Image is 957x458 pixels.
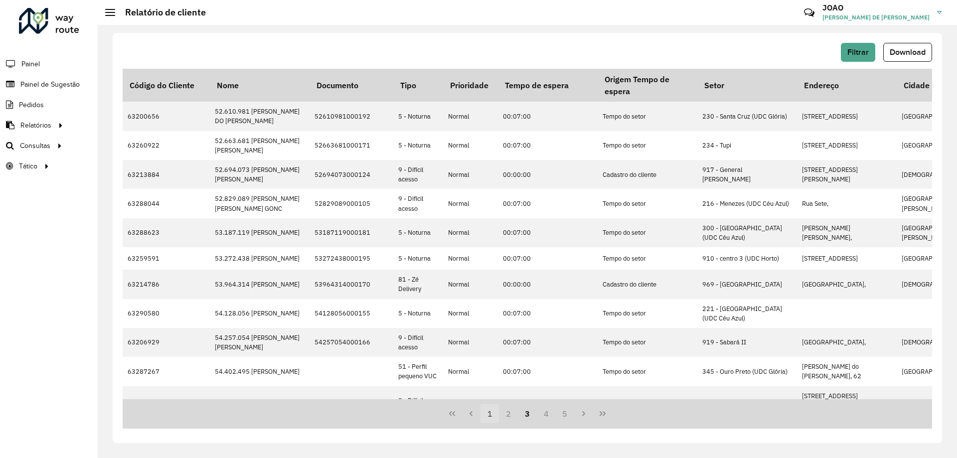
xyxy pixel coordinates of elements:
td: 54.128.056 [PERSON_NAME] [210,299,310,328]
td: 52.610.981 [PERSON_NAME] DO [PERSON_NAME] [210,102,310,131]
td: 54576481000107 [310,386,393,425]
td: Tempo do setor [598,386,697,425]
button: 2 [499,404,518,423]
td: 63213884 [123,160,210,189]
h3: JOAO [822,3,930,12]
td: 52694073000124 [310,160,393,189]
td: 300 - [GEOGRAPHIC_DATA] (UDC Céu Azul) [697,218,797,247]
td: [STREET_ADDRESS] [797,102,897,131]
button: Last Page [593,404,612,423]
td: Cadastro do cliente [598,270,697,299]
td: Normal [443,218,498,247]
td: 54128056000155 [310,299,393,328]
th: Origem Tempo de espera [598,69,697,102]
td: 81 - Zé Delivery [393,270,443,299]
h2: Relatório de cliente [115,7,206,18]
td: Tempo do setor [598,247,697,270]
td: 5 - Noturna [393,218,443,247]
td: 00:07:00 [498,102,598,131]
span: Filtrar [847,48,869,56]
td: [GEOGRAPHIC_DATA], [797,328,897,357]
td: 00:07:00 [498,299,598,328]
td: 63288623 [123,218,210,247]
th: Nome [210,69,310,102]
td: Rua Sete, [797,189,897,218]
td: 234 - Tupi [697,131,797,160]
button: 3 [518,404,537,423]
td: 221 - [GEOGRAPHIC_DATA] (UDC Céu Azul) [697,299,797,328]
td: 919 - Sabará II [697,328,797,357]
td: Tempo do setor [598,299,697,328]
td: 9 - Difícil acesso [393,189,443,218]
th: Código do Cliente [123,69,210,102]
td: 52610981000192 [310,102,393,131]
td: 63206930 [123,386,210,425]
td: 345 - Ouro Preto (UDC Glória) [697,357,797,386]
span: Relatórios [20,120,51,131]
td: 53.964.314 [PERSON_NAME] [210,270,310,299]
td: 910 - centro 3 (UDC Horto) [697,247,797,270]
td: 63214786 [123,270,210,299]
td: 52829089000105 [310,189,393,218]
span: Consultas [20,141,50,151]
td: 63288044 [123,189,210,218]
td: 54.402.495 [PERSON_NAME] [210,357,310,386]
td: 52.829.089 [PERSON_NAME] [PERSON_NAME] GONC [210,189,310,218]
td: 5 - Noturna [393,102,443,131]
td: 63206929 [123,328,210,357]
a: Contato Rápido [798,2,820,23]
th: Tipo [393,69,443,102]
td: Tempo do setor [598,131,697,160]
td: 53.187.119 [PERSON_NAME] [210,218,310,247]
td: Tempo do setor [598,218,697,247]
span: Pedidos [19,100,44,110]
td: 54.257.054 [PERSON_NAME] [PERSON_NAME] [210,328,310,357]
button: Next Page [574,404,593,423]
td: [GEOGRAPHIC_DATA], [797,270,897,299]
td: 9 - Difícil acesso [393,160,443,189]
td: 63287267 [123,357,210,386]
td: 52.663.681 [PERSON_NAME] [PERSON_NAME] [210,131,310,160]
td: Normal [443,160,498,189]
td: 00:07:00 [498,247,598,270]
td: 00:07:00 [498,386,598,425]
td: 5 - Noturna [393,299,443,328]
td: 63200656 [123,102,210,131]
td: 9 - Difícil acesso [393,328,443,357]
td: 00:07:00 [498,357,598,386]
td: [STREET_ADDRESS][PERSON_NAME][PERSON_NAME] [797,386,897,425]
td: 54257054000166 [310,328,393,357]
td: 917 - General [PERSON_NAME] [697,160,797,189]
td: Normal [443,299,498,328]
span: Painel [21,59,40,69]
td: [STREET_ADDRESS] [797,247,897,270]
td: Normal [443,189,498,218]
td: Tempo do setor [598,189,697,218]
td: Normal [443,270,498,299]
td: 5 - Noturna [393,247,443,270]
span: Tático [19,161,37,171]
td: 216 - Menezes (UDC Céu Azul) [697,189,797,218]
td: 5 - Noturna [393,131,443,160]
td: 230 - Santa Cruz (UDC Glória) [697,102,797,131]
td: 53.272.438 [PERSON_NAME] [210,247,310,270]
td: 00:00:00 [498,160,598,189]
td: 51 - Perfil pequeno VUC [393,357,443,386]
td: Normal [443,102,498,131]
th: Endereço [797,69,897,102]
td: [STREET_ADDRESS] [797,131,897,160]
span: Download [890,48,926,56]
th: Prioridade [443,69,498,102]
td: [STREET_ADDRESS][PERSON_NAME] [797,160,897,189]
button: First Page [443,404,462,423]
span: [PERSON_NAME] DE [PERSON_NAME] [822,13,930,22]
td: Normal [443,357,498,386]
td: 54.576.481 [PERSON_NAME] [210,386,310,425]
button: Filtrar [841,43,875,62]
td: Cadastro do cliente [598,160,697,189]
td: 234 - Tupi [697,386,797,425]
th: Setor [697,69,797,102]
td: Normal [443,386,498,425]
button: 4 [537,404,556,423]
button: 1 [480,404,499,423]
